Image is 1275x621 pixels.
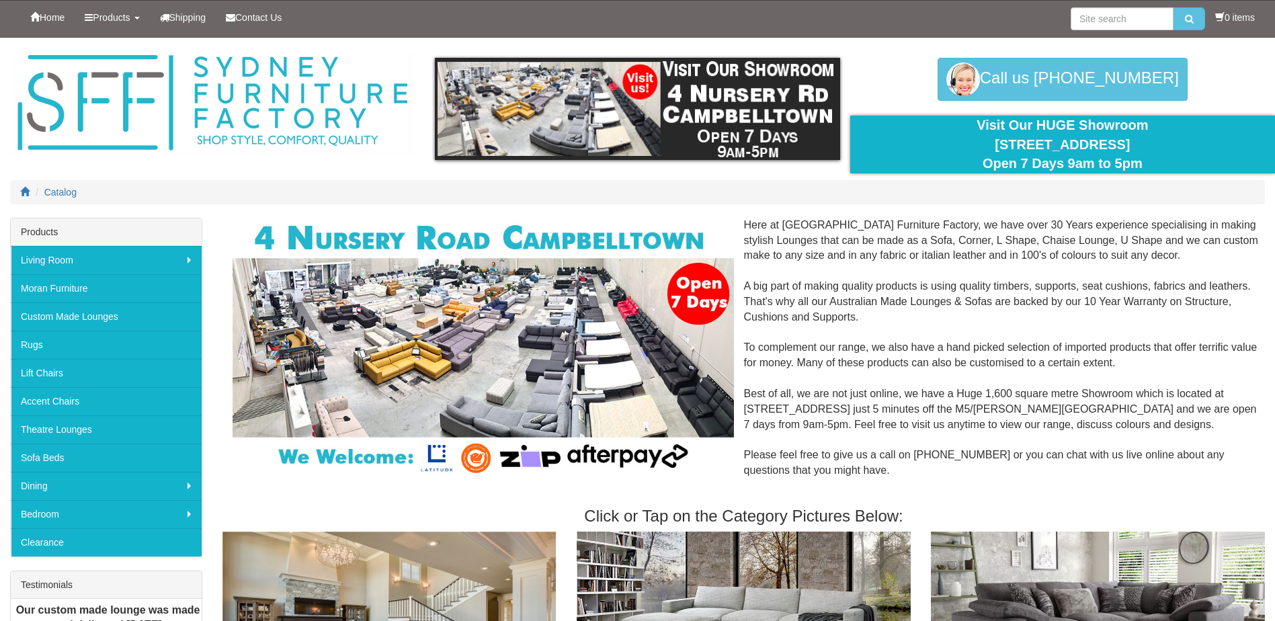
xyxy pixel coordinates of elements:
[216,1,292,34] a: Contact Us
[40,12,65,23] span: Home
[150,1,216,34] a: Shipping
[222,218,1265,494] div: Here at [GEOGRAPHIC_DATA] Furniture Factory, we have over 30 Years experience specialising in mak...
[222,507,1265,525] h3: Click or Tap on the Category Pictures Below:
[11,500,202,528] a: Bedroom
[169,12,206,23] span: Shipping
[235,12,282,23] span: Contact Us
[435,58,839,160] img: showroom.gif
[233,218,733,479] img: Corner Modular Lounges
[93,12,130,23] span: Products
[11,444,202,472] a: Sofa Beds
[860,116,1265,173] div: Visit Our HUGE Showroom [STREET_ADDRESS] Open 7 Days 9am to 5pm
[1071,7,1174,30] input: Site search
[11,387,202,415] a: Accent Chairs
[11,571,202,599] div: Testimonials
[1215,11,1255,24] li: 0 items
[11,331,202,359] a: Rugs
[75,1,149,34] a: Products
[20,1,75,34] a: Home
[11,302,202,331] a: Custom Made Lounges
[11,472,202,500] a: Dining
[11,51,414,155] img: Sydney Furniture Factory
[44,187,77,198] a: Catalog
[11,218,202,246] div: Products
[11,415,202,444] a: Theatre Lounges
[11,274,202,302] a: Moran Furniture
[11,246,202,274] a: Living Room
[11,528,202,556] a: Clearance
[11,359,202,387] a: Lift Chairs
